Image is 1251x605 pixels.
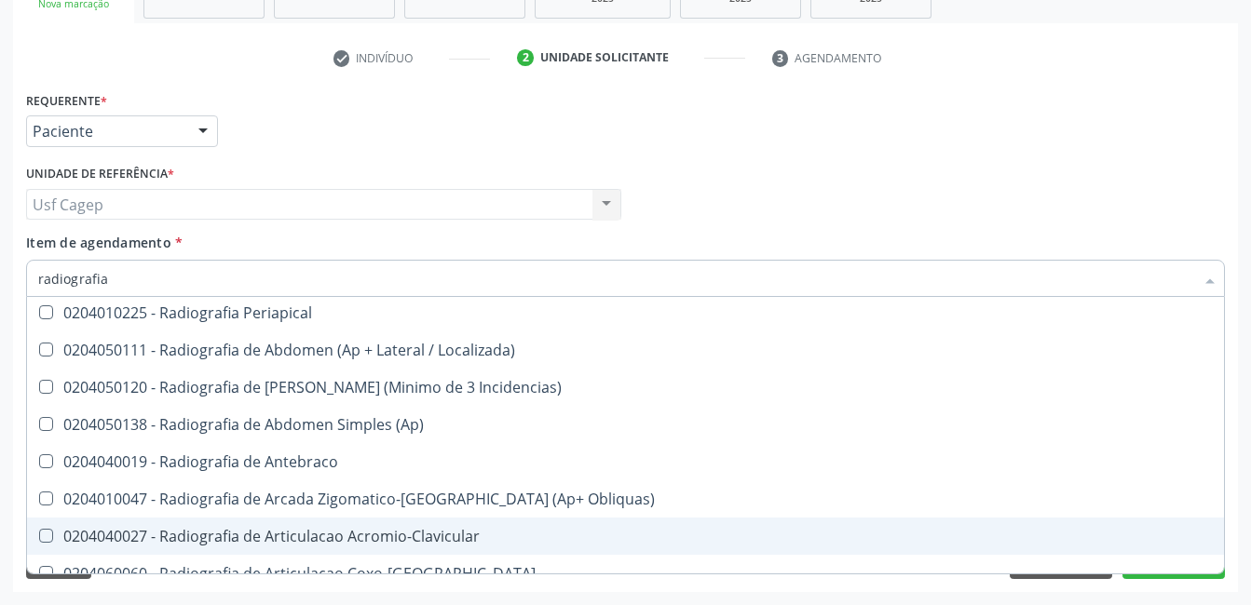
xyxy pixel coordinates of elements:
div: 0204040027 - Radiografia de Articulacao Acromio-Clavicular [38,529,1213,544]
div: 0204050120 - Radiografia de [PERSON_NAME] (Minimo de 3 Incidencias) [38,380,1213,395]
label: Requerente [26,87,107,115]
div: Unidade solicitante [540,49,669,66]
label: Unidade de referência [26,160,174,189]
div: 0204010047 - Radiografia de Arcada Zigomatico-[GEOGRAPHIC_DATA] (Ap+ Obliquas) [38,491,1213,506]
div: 0204050138 - Radiografia de Abdomen Simples (Ap) [38,417,1213,432]
input: Buscar por procedimentos [38,260,1194,297]
span: Paciente [33,122,180,141]
div: 0204010225 - Radiografia Periapical [38,305,1213,320]
div: 0204060060 - Radiografia de Articulacao Coxo-[GEOGRAPHIC_DATA] [38,566,1213,581]
div: 0204050111 - Radiografia de Abdomen (Ap + Lateral / Localizada) [38,343,1213,357]
div: 0204040019 - Radiografia de Antebraco [38,454,1213,469]
span: Item de agendamento [26,234,171,251]
div: 2 [517,49,534,66]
